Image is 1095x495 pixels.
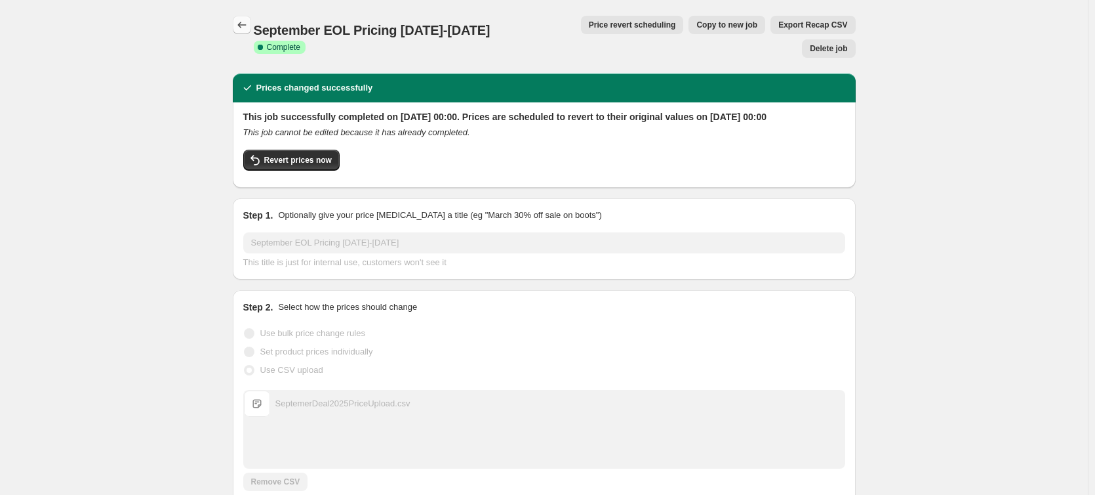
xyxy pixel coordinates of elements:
[243,110,845,123] h2: This job successfully completed on [DATE] 00:00. Prices are scheduled to revert to their original...
[243,232,845,253] input: 30% off holiday sale
[688,16,765,34] button: Copy to new job
[581,16,684,34] button: Price revert scheduling
[243,150,340,171] button: Revert prices now
[770,16,855,34] button: Export Recap CSV
[589,20,676,30] span: Price revert scheduling
[233,16,251,34] button: Price change jobs
[243,301,273,314] h2: Step 2.
[264,155,332,165] span: Revert prices now
[802,39,855,58] button: Delete job
[260,328,365,338] span: Use bulk price change rules
[260,347,373,356] span: Set product prices individually
[256,81,373,95] h2: Prices changed successfully
[243,209,273,222] h2: Step 1.
[275,397,410,410] div: SeptemerDeal2025PriceUpload.csv
[778,20,847,30] span: Export Recap CSV
[278,301,417,314] p: Select how the prices should change
[810,43,847,54] span: Delete job
[243,257,447,267] span: This title is just for internal use, customers won't see it
[278,209,601,222] p: Optionally give your price [MEDICAL_DATA] a title (eg "March 30% off sale on boots")
[243,127,470,137] i: This job cannot be edited because it has already completed.
[696,20,757,30] span: Copy to new job
[260,365,323,375] span: Use CSV upload
[267,42,300,53] span: Complete
[254,23,490,37] span: September EOL Pricing [DATE]-[DATE]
